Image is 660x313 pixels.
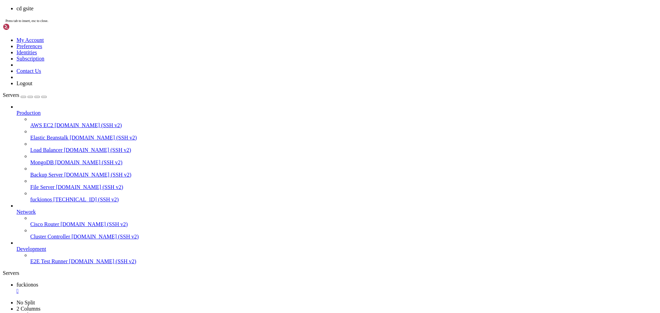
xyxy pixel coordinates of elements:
img: Shellngn [3,23,42,30]
x-row: avatar: , [3,55,571,61]
span: 157 [50,90,58,96]
x-row: root@Fuckionos:~# git clone [URL][DOMAIN_NAME] [3,213,571,219]
span: Cluster Controller [30,234,70,239]
a: Backup Server [DOMAIN_NAME] (SSH v2) [30,172,657,178]
x-row: root@Fuckionos:~/gsite# cd [3,201,571,207]
span: '[URL][DOMAIN_NAME]' [33,61,88,67]
span: E2E Test Runner [30,258,68,264]
x-row: Number of bots: [3,90,571,96]
x-row: { [3,38,571,44]
x-row: Server emitting spinner_start [3,137,571,143]
a: Preferences [16,43,42,49]
x-row: Broadcasting empty pot state [3,102,571,108]
x-row: }, [3,32,571,38]
a: Cluster Controller [DOMAIN_NAME] (SSH v2) [30,234,657,240]
x-row: }, [3,67,571,73]
span: [DOMAIN_NAME] (SSH v2) [71,234,139,239]
span: 🤖 [3,96,9,102]
span: 🧹 [3,184,9,190]
x-row: Receiving objects: 100% (7968/7968), 13.24 MiB | 31.53 MiB/s, done. [3,248,571,254]
li: Backup Server [DOMAIN_NAME] (SSH v2) [30,166,657,178]
span: 🤖 [3,125,9,131]
span: '[URL][DOMAIN_NAME]' [33,26,88,32]
span: File Server [30,184,55,190]
span: 🏆 [3,155,9,160]
x-row: root@Fuckionos:~# rm -r gsite [3,207,571,213]
span: Production [16,110,41,116]
x-row: remote: Enumerating objects: 7968, done. [3,225,571,231]
li: File Server [DOMAIN_NAME] (SSH v2) [30,178,657,190]
li: Load Balancer [DOMAIN_NAME] (SSH v2) [30,141,657,153]
a: 2 Columns [16,306,41,312]
x-row: listening on port: 4200 [3,108,571,114]
x-row: name: , [3,14,571,20]
span: Cisco Router [30,221,59,227]
span: [TECHNICAL_ID] (SSH v2) [53,197,119,202]
li: Cluster Controller [DOMAIN_NAME] (SSH v2) [30,227,657,240]
span: [DOMAIN_NAME] (SSH v2) [55,159,122,165]
span: 🧹 [3,190,9,195]
span: 🤖 [3,131,9,137]
span: Network [16,209,36,215]
li: cd gsite [16,5,657,12]
span: 'bot_109' [11,44,36,49]
li: Elastic Beanstalk [DOMAIN_NAME] (SSH v2) [30,128,657,141]
li: Network [16,203,657,240]
x-row: remote: Compressing objects: 100% (6026/6026), done. [3,236,571,242]
span: 🎰 [3,137,9,143]
span: [DOMAIN_NAME] (SSH v2) [64,172,132,178]
x-row: ^C [3,195,571,201]
a: My Account [16,37,44,43]
x-row: } [3,85,571,90]
a: No Split [16,300,35,305]
a: Elastic Beanstalk [DOMAIN_NAME] (SSH v2) [30,135,657,141]
span: ⏰ [3,143,9,149]
span: Load Balancer [30,147,63,153]
x-row: Clearing pot 10 seconds after server fallback [3,184,571,190]
span: [DOMAIN_NAME] (SSH v2) [70,135,137,141]
a: fuckionos [16,282,657,294]
x-row: Bot Freedow joined with $11 - Total pot: $20 [3,125,571,131]
a: Contact Us [16,68,41,74]
span: fuckionos [16,282,38,288]
x-row: Bot [PERSON_NAME] joined with $9 - Total pot: $9 [3,120,571,125]
a:  [16,288,657,294]
li: E2E Test Runner [DOMAIN_NAME] (SSH v2) [30,252,657,265]
a: MongoDB [DOMAIN_NAME] (SSH v2) [30,159,657,166]
x-row: view your server at: [URL] [3,114,571,120]
span: 💾 [3,178,9,184]
span: Press tab to insert, esc to close. [5,19,48,23]
span: [DOMAIN_NAME] (SSH v2) [55,122,122,128]
a: Identities [16,49,37,55]
x-row: remote: Counting objects: 100% (7968/7968), done. [3,231,571,236]
li: MongoDB [DOMAIN_NAME] (SSH v2) [30,153,657,166]
span: [DOMAIN_NAME] (SSH v2) [60,221,128,227]
a: Development [16,246,657,252]
x-row: Loaded 157 bots from bots.json [3,96,571,102]
span: 1 [72,166,75,172]
li: AWS EC2 [DOMAIN_NAME] (SSH v2) [30,116,657,128]
a: Servers [3,92,47,98]
span: 💾 [3,160,9,166]
x-row: remote: Total 7968 (delta 1641), reused 7957 (delta 1630), pack-reused 0 (from 0) [3,242,571,248]
span: Servers [3,92,19,98]
a: Subscription [16,56,44,62]
span: 'bot_108' [11,9,36,14]
a: Load Balancer [DOMAIN_NAME] (SSH v2) [30,147,657,153]
span: Backup Server [30,172,63,178]
x-row: ... 57 more items [3,73,571,79]
span: Development [16,246,46,252]
a: Cisco Router [DOMAIN_NAME] (SSH v2) [30,221,657,227]
x-row: name: , [3,49,571,55]
span: 🎮 [3,172,9,178]
x-row: Broadcasting empty pot state [3,190,571,195]
span: 📊 [3,166,9,172]
li: Development [16,240,657,265]
span: 🤖 [3,149,9,155]
span: 'Psychopomp' [16,49,49,55]
a: E2E Test Runner [DOMAIN_NAME] (SSH v2) [30,258,657,265]
x-row: Server emitting round_result (fallback) [3,155,571,160]
span: '[URL][DOMAIN_NAME]' [22,20,77,26]
x-row: Saving fallback game to history [3,160,571,166]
